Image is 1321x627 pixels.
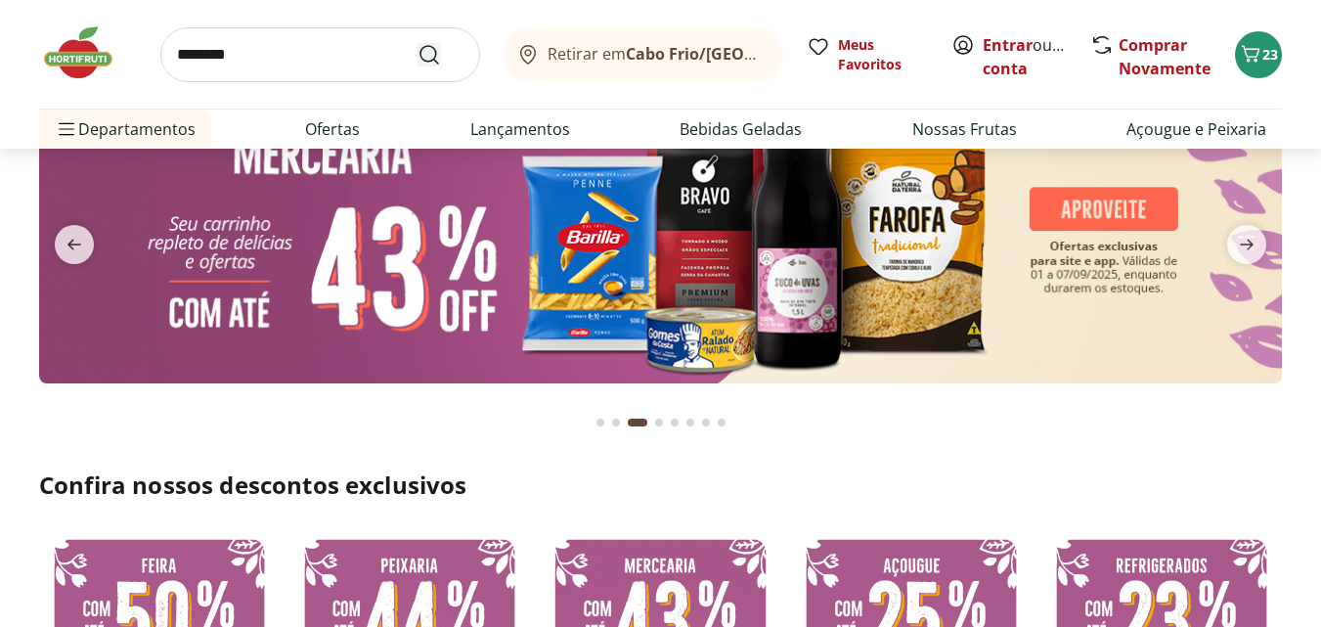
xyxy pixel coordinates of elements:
[548,45,764,63] span: Retirar em
[160,27,480,82] input: search
[1235,31,1282,78] button: Carrinho
[1126,117,1266,141] a: Açougue e Peixaria
[912,117,1017,141] a: Nossas Frutas
[504,27,783,82] button: Retirar emCabo Frio/[GEOGRAPHIC_DATA]
[680,117,802,141] a: Bebidas Geladas
[55,106,196,153] span: Departamentos
[838,35,928,74] span: Meus Favoritos
[983,34,1033,56] a: Entrar
[608,399,624,446] button: Go to page 2 from fs-carousel
[983,34,1090,79] a: Criar conta
[983,33,1070,80] span: ou
[39,82,1282,383] img: mercearia
[698,399,714,446] button: Go to page 7 from fs-carousel
[714,399,729,446] button: Go to page 8 from fs-carousel
[39,23,137,82] img: Hortifruti
[39,470,1282,501] h2: Confira nossos descontos exclusivos
[39,225,110,264] button: previous
[683,399,698,446] button: Go to page 6 from fs-carousel
[626,43,867,65] b: Cabo Frio/[GEOGRAPHIC_DATA]
[418,43,464,67] button: Submit Search
[667,399,683,446] button: Go to page 5 from fs-carousel
[624,399,651,446] button: Current page from fs-carousel
[593,399,608,446] button: Go to page 1 from fs-carousel
[1211,225,1282,264] button: next
[55,106,78,153] button: Menu
[807,35,928,74] a: Meus Favoritos
[651,399,667,446] button: Go to page 4 from fs-carousel
[1119,34,1211,79] a: Comprar Novamente
[470,117,570,141] a: Lançamentos
[305,117,360,141] a: Ofertas
[1262,45,1278,64] span: 23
